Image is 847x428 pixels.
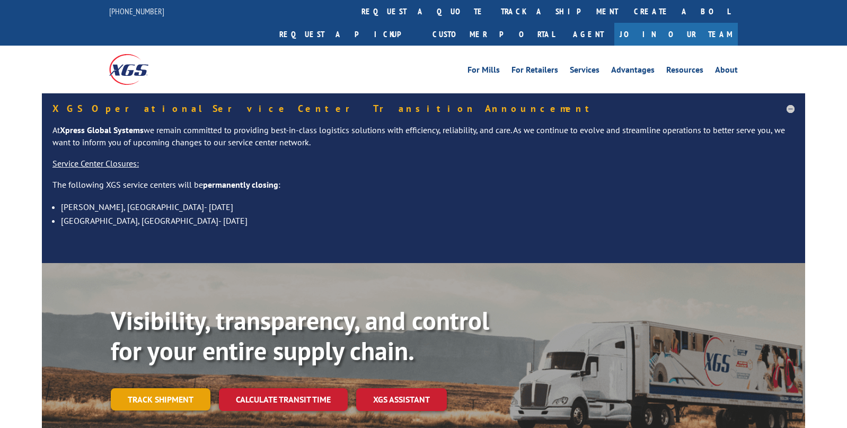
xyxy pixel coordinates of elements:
[52,124,795,158] p: At we remain committed to providing best-in-class logistics solutions with efficiency, reliabilit...
[60,125,144,135] strong: Xpress Global Systems
[111,388,210,410] a: Track shipment
[61,214,795,228] li: [GEOGRAPHIC_DATA], [GEOGRAPHIC_DATA]- [DATE]
[271,23,425,46] a: Request a pickup
[715,66,738,77] a: About
[52,158,139,169] u: Service Center Closures:
[109,6,164,16] a: [PHONE_NUMBER]
[666,66,703,77] a: Resources
[203,179,278,190] strong: permanently closing
[562,23,614,46] a: Agent
[111,304,489,368] b: Visibility, transparency, and control for your entire supply chain.
[61,200,795,214] li: [PERSON_NAME], [GEOGRAPHIC_DATA]- [DATE]
[219,388,348,411] a: Calculate transit time
[356,388,447,411] a: XGS ASSISTANT
[52,179,795,200] p: The following XGS service centers will be :
[570,66,599,77] a: Services
[511,66,558,77] a: For Retailers
[425,23,562,46] a: Customer Portal
[611,66,655,77] a: Advantages
[614,23,738,46] a: Join Our Team
[467,66,500,77] a: For Mills
[52,104,795,113] h5: XGS Operational Service Center Transition Announcement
